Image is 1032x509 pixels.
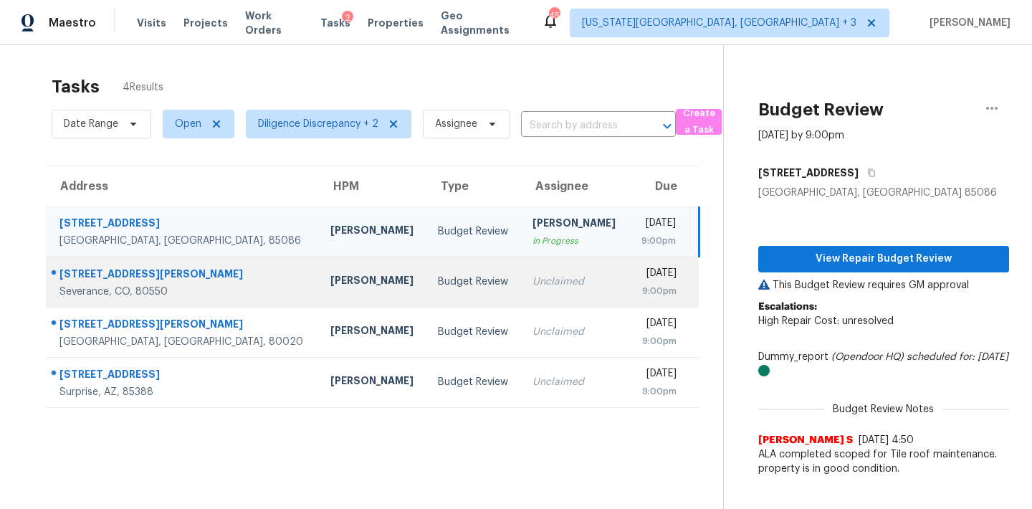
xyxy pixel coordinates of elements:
[859,435,914,445] span: [DATE] 4:50
[640,366,677,384] div: [DATE]
[758,350,1009,379] div: Dummy_report
[824,402,942,417] span: Budget Review Notes
[330,223,415,241] div: [PERSON_NAME]
[831,352,904,362] i: (Opendoor HQ)
[438,375,510,389] div: Budget Review
[330,374,415,391] div: [PERSON_NAME]
[532,275,617,289] div: Unclaimed
[758,166,859,180] h5: [STREET_ADDRESS]
[532,375,617,389] div: Unclaimed
[438,224,510,239] div: Budget Review
[319,166,426,206] th: HPM
[123,80,163,95] span: 4 Results
[758,278,1009,292] p: This Budget Review requires GM approval
[657,116,677,136] button: Open
[758,103,884,117] h2: Budget Review
[521,115,636,137] input: Search by address
[59,335,307,349] div: [GEOGRAPHIC_DATA], [GEOGRAPHIC_DATA], 80020
[59,367,307,385] div: [STREET_ADDRESS]
[640,284,677,298] div: 9:00pm
[46,166,319,206] th: Address
[758,186,1009,200] div: [GEOGRAPHIC_DATA], [GEOGRAPHIC_DATA] 85086
[49,16,96,30] span: Maestro
[426,166,521,206] th: Type
[629,166,699,206] th: Due
[676,109,722,135] button: Create a Task
[368,16,424,30] span: Properties
[183,16,228,30] span: Projects
[758,433,853,447] span: [PERSON_NAME] S
[758,316,894,326] span: High Repair Cost: unresolved
[640,334,677,348] div: 9:00pm
[640,266,677,284] div: [DATE]
[330,273,415,291] div: [PERSON_NAME]
[59,267,307,285] div: [STREET_ADDRESS][PERSON_NAME]
[59,234,307,248] div: [GEOGRAPHIC_DATA], [GEOGRAPHIC_DATA], 85086
[770,250,998,268] span: View Repair Budget Review
[441,9,525,37] span: Geo Assignments
[52,80,100,94] h2: Tasks
[683,105,715,138] span: Create a Task
[64,117,118,131] span: Date Range
[245,9,304,37] span: Work Orders
[907,352,1008,362] i: scheduled for: [DATE]
[758,246,1009,272] button: View Repair Budget Review
[59,216,307,234] div: [STREET_ADDRESS]
[549,9,559,23] div: 45
[640,384,677,399] div: 9:00pm
[59,285,307,299] div: Severance, CO, 80550
[532,234,617,248] div: In Progress
[320,18,350,28] span: Tasks
[438,325,510,339] div: Budget Review
[758,302,817,312] b: Escalations:
[175,117,201,131] span: Open
[758,447,1009,476] span: ALA completed scoped for Tile roof maintenance. property is in good condition.
[758,128,844,143] div: [DATE] by 9:00pm
[137,16,166,30] span: Visits
[59,317,307,335] div: [STREET_ADDRESS][PERSON_NAME]
[521,166,629,206] th: Assignee
[342,11,353,25] div: 2
[859,160,878,186] button: Copy Address
[435,117,477,131] span: Assignee
[640,316,677,334] div: [DATE]
[532,216,617,234] div: [PERSON_NAME]
[582,16,856,30] span: [US_STATE][GEOGRAPHIC_DATA], [GEOGRAPHIC_DATA] + 3
[640,216,675,234] div: [DATE]
[640,234,675,248] div: 9:00pm
[532,325,617,339] div: Unclaimed
[59,385,307,399] div: Surprise, AZ, 85388
[924,16,1010,30] span: [PERSON_NAME]
[330,323,415,341] div: [PERSON_NAME]
[258,117,378,131] span: Diligence Discrepancy + 2
[438,275,510,289] div: Budget Review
